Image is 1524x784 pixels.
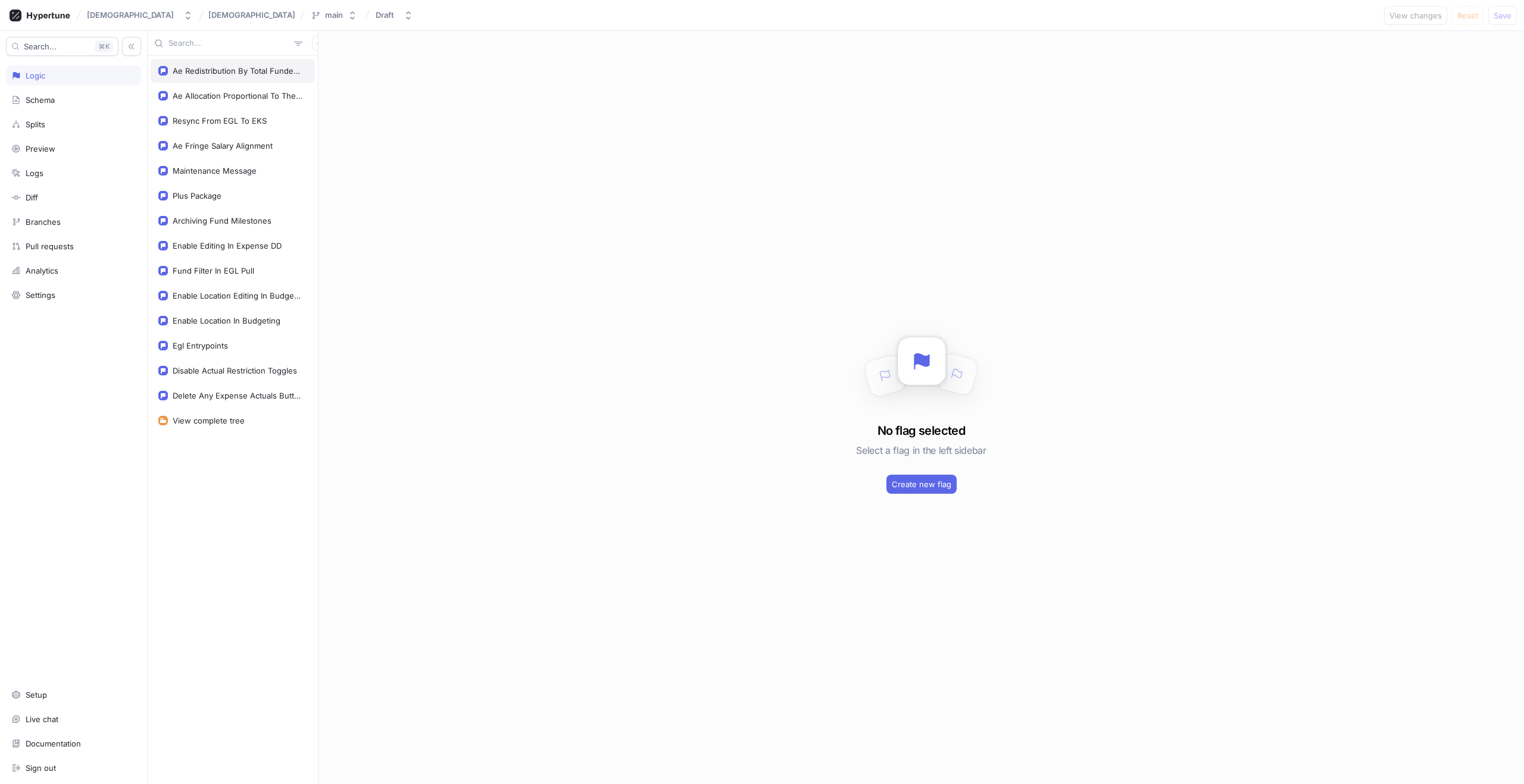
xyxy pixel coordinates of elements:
div: K [95,40,113,52]
div: Egl Entrypoints [173,341,228,350]
div: Logs [26,168,43,178]
div: [DEMOGRAPHIC_DATA] [87,10,174,20]
div: Branches [26,217,61,227]
div: Splits [26,120,45,129]
input: Search... [168,37,289,49]
div: Maintenance Message [173,166,257,175]
div: Diff [26,193,38,202]
div: Enable Location Editing In Budgeting [173,291,302,300]
div: Ae Allocation Proportional To The Burn Rate [173,91,302,101]
span: [DEMOGRAPHIC_DATA] [208,11,295,19]
div: Analytics [26,266,58,275]
div: Pull requests [26,242,74,251]
button: Search...K [6,37,118,56]
div: Enable Location In Budgeting [173,316,280,325]
h3: No flag selected [877,422,965,440]
div: Setup [26,690,47,700]
button: Create new flag [886,475,957,494]
div: Archiving Fund Milestones [173,216,271,225]
div: Ae Redistribution By Total Funded Amount [173,66,302,76]
button: Reset [1452,6,1484,25]
span: Save [1494,12,1511,19]
span: Search... [24,43,57,50]
button: [DEMOGRAPHIC_DATA] [82,5,198,25]
div: Live chat [26,714,58,724]
div: Disable Actual Restriction Toggles [173,366,297,375]
div: Plus Package [173,191,221,200]
span: View changes [1389,12,1442,19]
a: Documentation [6,733,141,754]
div: View complete tree [173,416,245,425]
div: main [325,10,343,20]
div: Fund Filter In EGL Pull [173,266,254,275]
button: main [306,5,362,25]
div: Documentation [26,739,81,748]
h5: Select a flag in the left sidebar [856,440,986,461]
div: Logic [26,71,45,80]
div: Ae Fringe Salary Alignment [173,141,273,150]
button: Save [1488,6,1517,25]
button: View changes [1384,6,1447,25]
div: Enable Editing In Expense DD [173,241,282,250]
button: Draft [371,5,418,25]
div: Delete Any Expense Actuals Button [173,391,302,400]
span: Create new flag [892,481,951,488]
div: Preview [26,144,55,153]
span: Reset [1457,12,1478,19]
div: Schema [26,95,55,105]
div: Settings [26,290,55,300]
div: Sign out [26,763,56,773]
div: Draft [376,10,394,20]
div: Resync From EGL To EKS [173,116,267,126]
